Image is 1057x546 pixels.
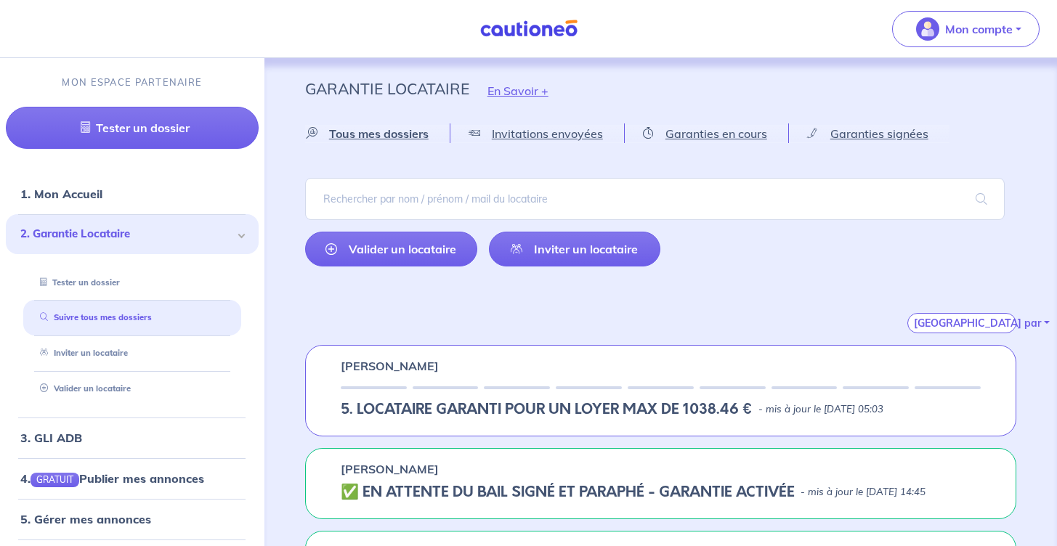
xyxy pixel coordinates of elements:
a: Valider un locataire [34,383,131,394]
button: [GEOGRAPHIC_DATA] par [907,313,1016,333]
p: - mis à jour le [DATE] 05:03 [758,402,883,417]
a: Tester un dossier [34,277,120,288]
p: MON ESPACE PARTENAIRE [62,76,202,89]
span: Garanties en cours [665,126,767,141]
a: Inviter un locataire [34,348,128,358]
a: 1. Mon Accueil [20,187,102,201]
button: En Savoir + [469,70,567,112]
div: 2. Garantie Locataire [6,214,259,254]
a: 5. Gérer mes annonces [20,512,151,526]
a: Garanties en cours [625,124,788,143]
span: Invitations envoyées [492,126,603,141]
div: Inviter un locataire [23,341,241,365]
div: Suivre tous mes dossiers [23,306,241,330]
img: illu_account_valid_menu.svg [916,17,939,41]
span: Tous mes dossiers [329,126,429,141]
p: - mis à jour le [DATE] 14:45 [801,485,926,500]
p: [PERSON_NAME] [341,460,439,478]
h5: 5. LOCATAIRE GARANTI POUR UN LOYER MAX DE 1038.46 € [341,401,753,418]
a: Suivre tous mes dossiers [34,312,152,322]
div: 3. GLI ADB [6,423,259,452]
span: Garanties signées [830,126,928,141]
a: 4.GRATUITPublier mes annonces [20,471,204,486]
div: state: CONTRACT-SIGNED, Context: NOT-LESSOR,IS-GL-CAUTION [341,484,981,501]
p: [PERSON_NAME] [341,357,439,375]
span: 2. Garantie Locataire [20,226,233,243]
a: Tous mes dossiers [305,124,450,143]
p: Garantie Locataire [305,76,469,102]
div: Tester un dossier [23,271,241,295]
a: Invitations envoyées [450,124,624,143]
div: 1. Mon Accueil [6,179,259,208]
h5: ✅️️️ EN ATTENTE DU BAIL SIGNÉ ET PARAPHÉ - GARANTIE ACTIVÉE [341,484,795,501]
a: Garanties signées [789,124,949,143]
div: 5. Gérer mes annonces [6,505,259,534]
a: Valider un locataire [305,232,477,266]
a: Inviter un locataire [489,232,661,266]
div: 4.GRATUITPublier mes annonces [6,464,259,493]
span: search [958,179,1005,219]
div: state: RENTER-PROPERTY-IN-PROGRESS, Context: NOT-LESSOR, [341,401,981,418]
div: Valider un locataire [23,377,241,401]
p: Mon compte [945,20,1013,38]
button: illu_account_valid_menu.svgMon compte [892,11,1040,47]
a: Tester un dossier [6,107,259,149]
a: 3. GLI ADB [20,431,82,445]
input: Rechercher par nom / prénom / mail du locataire [305,178,1005,220]
img: Cautioneo [474,20,583,38]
